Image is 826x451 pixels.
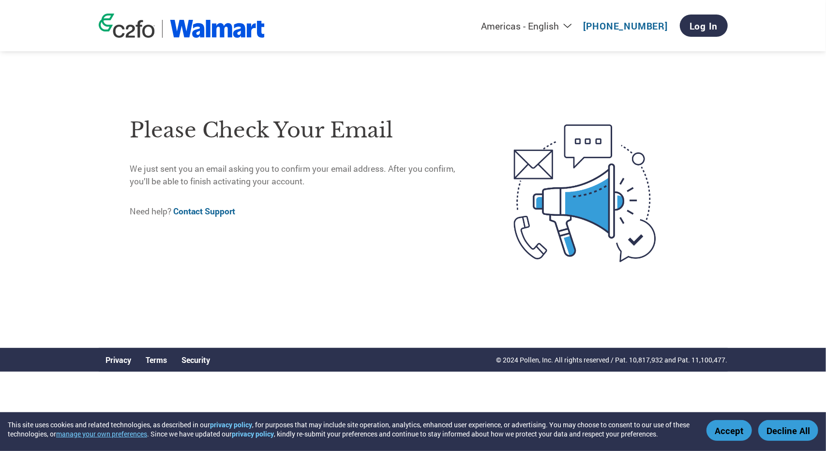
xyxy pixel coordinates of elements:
div: This site uses cookies and related technologies, as described in our , for purposes that may incl... [8,420,692,438]
a: Security [182,355,210,365]
button: Decline All [758,420,818,441]
p: Need help? [130,205,473,218]
a: Privacy [106,355,132,365]
img: c2fo logo [99,14,155,38]
a: Terms [146,355,167,365]
img: open-email [473,107,696,279]
a: [PHONE_NUMBER] [583,20,668,32]
img: Walmart [170,20,265,38]
button: manage your own preferences [56,429,147,438]
p: © 2024 Pollen, Inc. All rights reserved / Pat. 10,817,932 and Pat. 11,100,477. [496,355,728,365]
a: privacy policy [232,429,274,438]
p: We just sent you an email asking you to confirm your email address. After you confirm, you’ll be ... [130,163,473,188]
a: Log In [680,15,728,37]
a: privacy policy [210,420,252,429]
h1: Please check your email [130,115,473,146]
button: Accept [706,420,752,441]
a: Contact Support [174,206,236,217]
